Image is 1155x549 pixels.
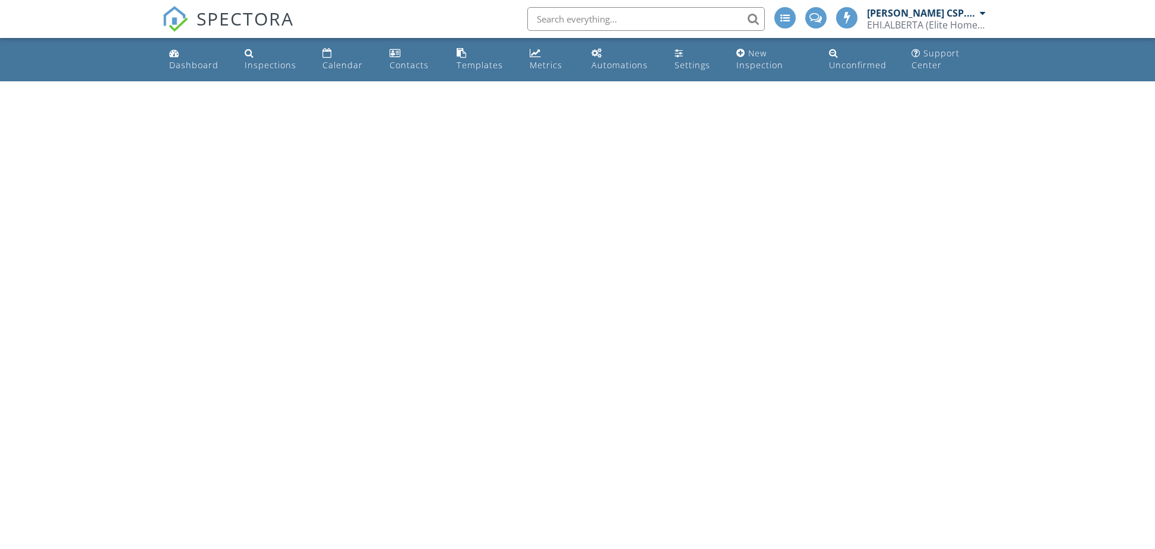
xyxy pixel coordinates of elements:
[670,43,723,77] a: Settings
[322,59,363,71] div: Calendar
[162,6,188,32] img: The Best Home Inspection Software - Spectora
[824,43,898,77] a: Unconfirmed
[675,59,710,71] div: Settings
[390,59,429,71] div: Contacts
[587,43,660,77] a: Automations (Basic)
[240,43,308,77] a: Inspections
[452,43,515,77] a: Templates
[318,43,375,77] a: Calendar
[867,19,986,31] div: EHI.ALBERTA (Elite Home Inspections)
[525,43,577,77] a: Metrics
[197,6,294,31] span: SPECTORA
[907,43,991,77] a: Support Center
[736,47,783,71] div: New Inspection
[829,59,887,71] div: Unconfirmed
[385,43,443,77] a: Contacts
[527,7,765,31] input: Search everything...
[457,59,503,71] div: Templates
[162,16,294,41] a: SPECTORA
[169,59,219,71] div: Dashboard
[912,47,960,71] div: Support Center
[732,43,814,77] a: New Inspection
[530,59,562,71] div: Metrics
[867,7,977,19] div: [PERSON_NAME] CSP. CMI
[245,59,296,71] div: Inspections
[591,59,648,71] div: Automations
[164,43,231,77] a: Dashboard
